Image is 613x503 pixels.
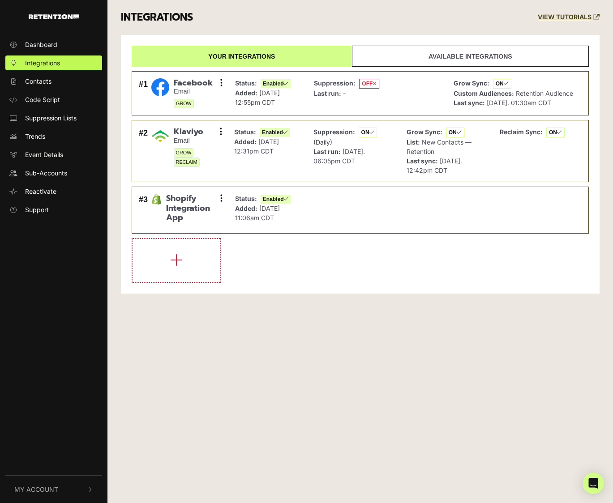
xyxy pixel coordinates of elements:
[25,40,57,49] span: Dashboard
[5,184,102,199] a: Reactivate
[235,89,257,97] strong: Added:
[151,78,169,96] img: Facebook
[174,137,221,145] small: Email
[343,90,346,97] span: -
[313,128,355,136] strong: Suppression:
[174,158,200,167] span: RECLAIM
[5,476,102,503] button: My Account
[546,128,565,137] span: ON
[446,128,464,137] span: ON
[5,37,102,52] a: Dashboard
[166,194,222,223] span: Shopify Integration App
[5,111,102,125] a: Suppression Lists
[407,157,438,165] strong: Last sync:
[487,99,551,107] span: [DATE]. 01:30am CDT
[352,46,589,67] a: Available integrations
[260,128,290,137] span: Enabled
[359,128,377,137] span: ON
[174,127,221,137] span: Klaviyo
[25,150,63,159] span: Event Details
[493,79,511,89] span: ON
[261,195,291,204] span: Enabled
[5,202,102,217] a: Support
[139,194,148,226] div: #3
[121,11,193,24] h3: INTEGRATIONS
[538,13,600,21] a: VIEW TUTORIALS
[5,74,102,89] a: Contacts
[25,132,45,141] span: Trends
[174,78,213,88] span: Facebook
[313,138,332,146] span: (Daily)
[407,138,472,155] span: New Contacts — Retention
[314,90,341,97] strong: Last run:
[500,128,543,136] strong: Reclaim Sync:
[261,79,291,88] span: Enabled
[174,148,194,158] span: GROW
[516,90,573,97] span: Retention Audience
[5,129,102,144] a: Trends
[313,148,341,155] strong: Last run:
[5,147,102,162] a: Event Details
[174,99,194,108] span: GROW
[583,473,604,494] div: Open Intercom Messenger
[29,14,79,19] img: Retention.com
[174,88,213,95] small: Email
[25,168,67,178] span: Sub-Accounts
[234,128,256,136] strong: Status:
[25,58,60,68] span: Integrations
[25,187,56,196] span: Reactivate
[25,205,49,214] span: Support
[235,89,280,106] span: [DATE] 12:55pm CDT
[151,127,169,145] img: Klaviyo
[407,138,420,146] strong: List:
[5,55,102,70] a: Integrations
[454,90,514,97] strong: Custom Audiences:
[14,485,58,494] span: My Account
[132,46,352,67] a: Your integrations
[235,205,257,212] strong: Added:
[25,77,51,86] span: Contacts
[359,79,379,89] span: OFF
[314,79,356,87] strong: Suppression:
[151,194,162,205] img: Shopify Integration App
[5,92,102,107] a: Code Script
[234,138,257,145] strong: Added:
[25,95,60,104] span: Code Script
[139,78,148,109] div: #1
[407,128,442,136] strong: Grow Sync:
[5,166,102,180] a: Sub-Accounts
[235,79,257,87] strong: Status:
[454,99,485,107] strong: Last sync:
[454,79,489,87] strong: Grow Sync:
[235,195,257,202] strong: Status:
[25,113,77,123] span: Suppression Lists
[139,127,148,175] div: #2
